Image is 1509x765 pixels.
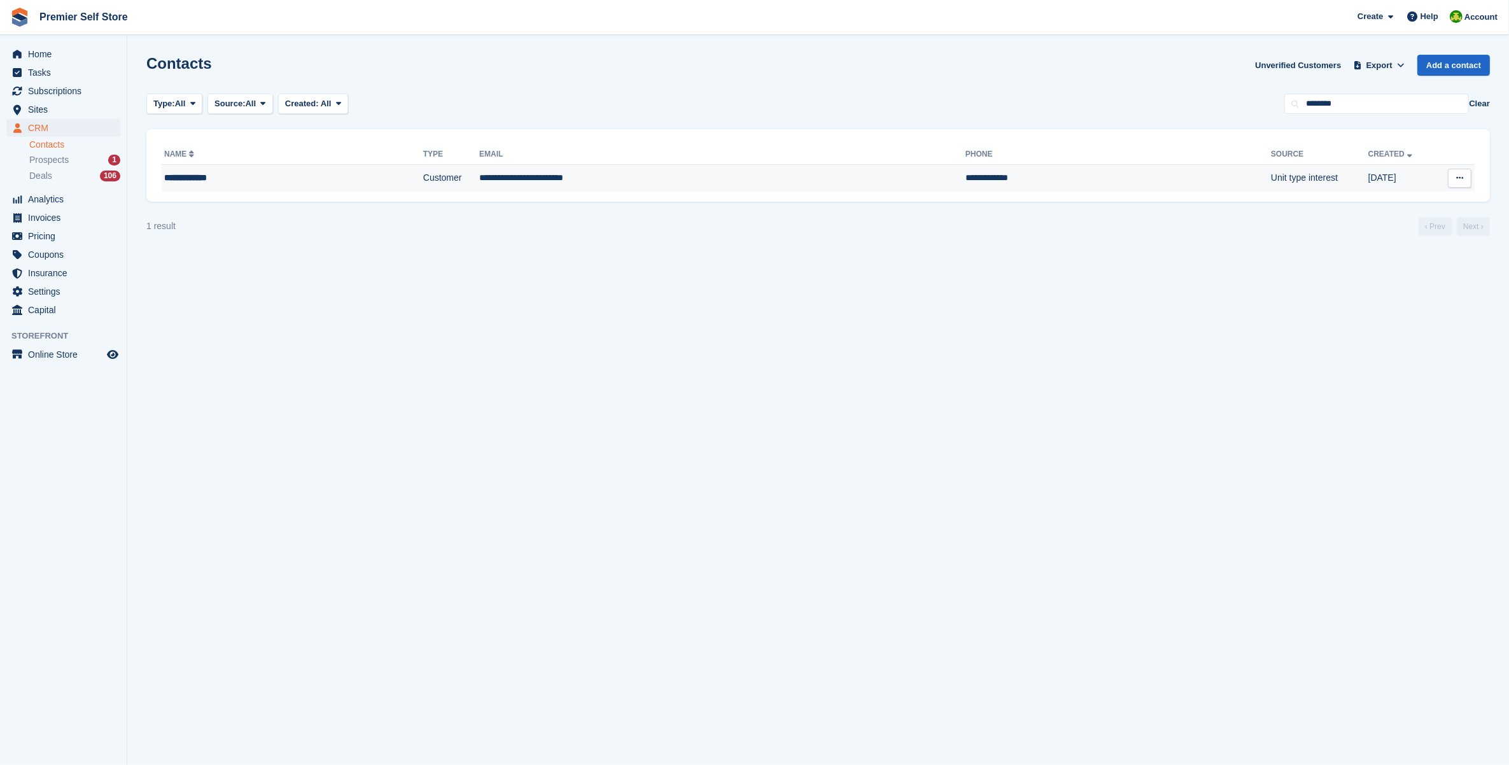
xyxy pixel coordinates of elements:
span: Prospects [29,154,69,166]
a: menu [6,119,120,137]
a: Deals 106 [29,169,120,183]
a: Unverified Customers [1250,55,1346,76]
th: Source [1271,144,1368,165]
td: [DATE] [1368,165,1436,192]
span: Insurance [28,264,104,282]
nav: Page [1416,217,1492,236]
span: Analytics [28,190,104,208]
span: Type: [153,97,175,110]
span: Storefront [11,330,127,342]
a: Name [164,150,197,158]
a: Add a contact [1417,55,1490,76]
div: 1 [108,155,120,165]
th: Email [479,144,965,165]
a: menu [6,283,120,300]
span: Export [1366,59,1393,72]
a: menu [6,227,120,245]
span: Home [28,45,104,63]
a: menu [6,101,120,118]
a: menu [6,264,120,282]
a: Preview store [105,347,120,362]
a: menu [6,346,120,363]
span: Pricing [28,227,104,245]
a: Created [1368,150,1415,158]
a: menu [6,82,120,100]
div: 106 [100,171,120,181]
button: Clear [1469,97,1490,110]
button: Created: All [278,94,348,115]
span: Created: [285,99,319,108]
img: Millie Walcroft [1450,10,1463,23]
span: Tasks [28,64,104,81]
a: menu [6,45,120,63]
span: Deals [29,170,52,182]
span: Account [1464,11,1498,24]
div: 1 result [146,220,176,233]
th: Type [423,144,479,165]
a: menu [6,301,120,319]
span: Subscriptions [28,82,104,100]
span: Sites [28,101,104,118]
img: stora-icon-8386f47178a22dfd0bd8f6a31ec36ba5ce8667c1dd55bd0f319d3a0aa187defe.svg [10,8,29,27]
span: Online Store [28,346,104,363]
span: All [321,99,332,108]
a: menu [6,190,120,208]
a: Next [1457,217,1490,236]
span: All [175,97,186,110]
td: Unit type interest [1271,165,1368,192]
button: Export [1351,55,1407,76]
a: Previous [1419,217,1452,236]
span: CRM [28,119,104,137]
span: Coupons [28,246,104,263]
a: Premier Self Store [34,6,133,27]
a: Prospects 1 [29,153,120,167]
span: Capital [28,301,104,319]
a: menu [6,64,120,81]
a: menu [6,209,120,227]
span: Invoices [28,209,104,227]
button: Type: All [146,94,202,115]
span: All [246,97,256,110]
span: Create [1358,10,1383,23]
td: Customer [423,165,479,192]
th: Phone [965,144,1271,165]
span: Source: [214,97,245,110]
h1: Contacts [146,55,212,72]
a: Contacts [29,139,120,151]
a: menu [6,246,120,263]
span: Help [1421,10,1438,23]
button: Source: All [207,94,273,115]
span: Settings [28,283,104,300]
